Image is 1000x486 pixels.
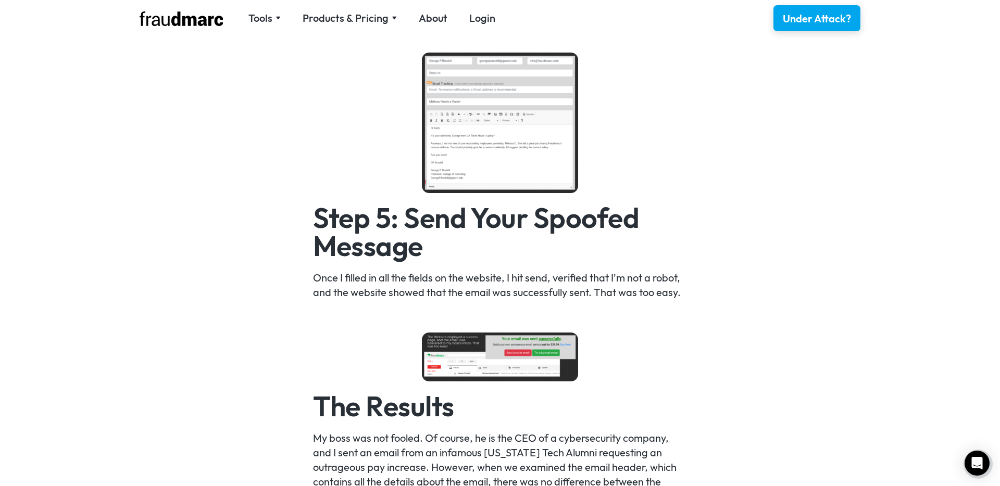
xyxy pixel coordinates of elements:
a: Under Attack? [773,5,860,31]
img: Success! (sending a spoofed message) [422,332,578,381]
p: Once I filled in all the fields on the website, I hit send, verified that I'm not a robot, and th... [313,271,687,300]
div: Products & Pricing [303,11,389,25]
a: Login [469,11,495,25]
h2: Step 5: Send Your Spoofed Message [313,203,687,260]
div: Tools [248,11,281,25]
a: About [419,11,447,25]
div: Tools [248,11,272,25]
div: Open Intercom Messenger [965,451,990,476]
div: Under Attack? [783,11,851,26]
h2: The Results [313,392,687,420]
div: Products & Pricing [303,11,397,25]
img: sending a spoofed message [422,53,578,193]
